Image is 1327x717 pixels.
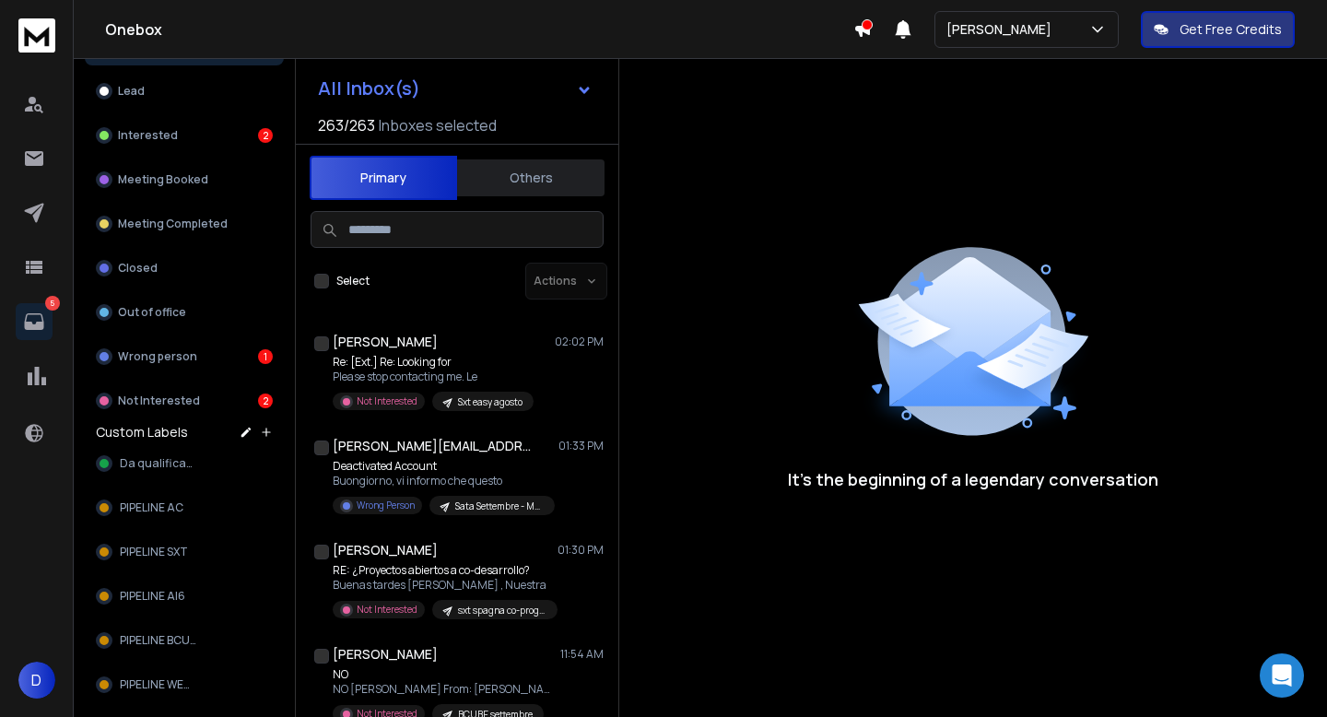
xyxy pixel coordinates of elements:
[555,335,604,349] p: 02:02 PM
[336,274,370,288] label: Select
[85,250,284,287] button: Closed
[118,305,186,320] p: Out of office
[333,578,554,593] p: Buenas tardes [PERSON_NAME] , Nuestra
[318,79,420,98] h1: All Inbox(s)
[85,578,284,615] button: PIPELINE AI6
[120,677,191,692] span: PIPELINE WE4
[455,500,544,513] p: Sata Settembre - Margini Nascosti Magazzino
[357,394,417,408] p: Not Interested
[258,349,273,364] div: 1
[560,647,604,662] p: 11:54 AM
[333,667,554,682] p: NO
[788,466,1158,492] p: It’s the beginning of a legendary conversation
[85,666,284,703] button: PIPELINE WE4
[120,589,185,604] span: PIPELINE AI6
[18,18,55,53] img: logo
[105,18,853,41] h1: Onebox
[333,437,535,455] h1: [PERSON_NAME][EMAIL_ADDRESS][DOMAIN_NAME]
[85,117,284,154] button: Interested2
[558,543,604,558] p: 01:30 PM
[118,128,178,143] p: Interested
[333,333,438,351] h1: [PERSON_NAME]
[18,662,55,699] button: D
[258,128,273,143] div: 2
[303,70,607,107] button: All Inbox(s)
[85,73,284,110] button: Lead
[85,206,284,242] button: Meeting Completed
[1180,20,1282,39] p: Get Free Credits
[333,541,438,559] h1: [PERSON_NAME]
[1141,11,1295,48] button: Get Free Credits
[333,645,438,664] h1: [PERSON_NAME]
[85,161,284,198] button: Meeting Booked
[1260,653,1304,698] div: Open Intercom Messenger
[120,545,188,559] span: PIPELINE SXT
[118,394,200,408] p: Not Interested
[85,382,284,419] button: Not Interested2
[357,603,417,617] p: Not Interested
[946,20,1059,39] p: [PERSON_NAME]
[85,489,284,526] button: PIPELINE AC
[118,84,145,99] p: Lead
[310,156,457,200] button: Primary
[120,633,202,648] span: PIPELINE BCUBE
[379,114,497,136] h3: Inboxes selected
[458,395,523,409] p: Sxt easy agosto
[333,474,554,488] p: Buongiorno, vi informo che questo
[85,294,284,331] button: Out of office
[333,682,554,697] p: NO [PERSON_NAME] From: [PERSON_NAME]
[85,534,284,570] button: PIPELINE SXT
[118,217,228,231] p: Meeting Completed
[16,303,53,340] a: 5
[45,296,60,311] p: 5
[333,563,554,578] p: RE: ¿Proyectos abiertos a co-desarrollo?
[258,394,273,408] div: 2
[85,338,284,375] button: Wrong person1
[458,604,546,617] p: sxt spagna co-progettazione agosto
[120,456,197,471] span: Da qualificare
[333,355,534,370] p: Re: [Ext.] Re: Looking for
[118,261,158,276] p: Closed
[558,439,604,453] p: 01:33 PM
[457,158,605,198] button: Others
[118,349,197,364] p: Wrong person
[333,459,554,474] p: Deactivated Account
[120,500,183,515] span: PIPELINE AC
[85,445,284,482] button: Da qualificare
[85,622,284,659] button: PIPELINE BCUBE
[357,499,415,512] p: Wrong Person
[318,114,375,136] span: 263 / 263
[96,423,188,441] h3: Custom Labels
[118,172,208,187] p: Meeting Booked
[333,370,534,384] p: Please stop contacting me. Le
